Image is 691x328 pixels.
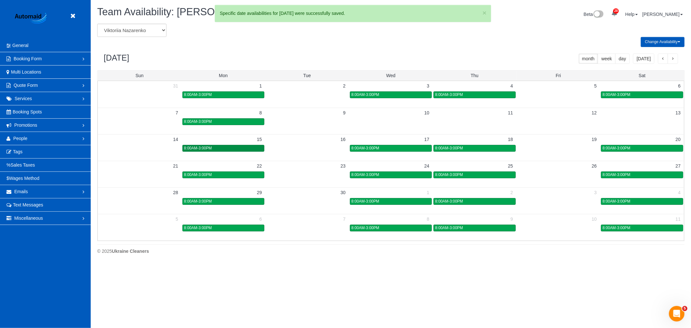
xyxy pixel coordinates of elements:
[505,161,516,171] a: 25
[14,56,42,61] span: Booking Form
[423,81,432,91] a: 3
[588,108,600,118] a: 12
[603,172,630,177] span: 8:00AM-3:00PM
[505,108,516,118] a: 11
[351,199,379,204] span: 8:00AM-3:00PM
[423,214,432,224] a: 8
[112,249,149,254] strong: Ukraine Cleaners
[613,8,619,14] span: 28
[615,53,630,64] button: day
[579,53,598,64] button: month
[220,10,486,17] div: Specific date availabilities for [DATE] were successfully saved.
[97,248,685,254] div: © 2025
[97,6,259,18] span: Team Availability: [PERSON_NAME]
[11,69,41,75] span: Multi Locations
[14,83,38,88] span: Quote Form
[588,161,600,171] a: 26
[11,11,52,26] img: Automaid Logo
[435,199,463,204] span: 8:00AM-3:00PM
[682,306,687,311] span: 5
[256,108,265,118] a: 8
[435,146,463,150] span: 8:00AM-3:00PM
[593,10,604,19] img: New interface
[435,92,463,97] span: 8:00AM-3:00PM
[135,73,144,78] span: Sun
[386,73,396,78] span: Wed
[435,172,463,177] span: 8:00AM-3:00PM
[675,81,684,91] a: 6
[672,161,684,171] a: 27
[641,37,685,47] button: Change Availability
[340,214,349,224] a: 7
[14,189,28,194] span: Emails
[421,108,433,118] a: 10
[184,172,212,177] span: 8:00AM-3:00PM
[598,53,616,64] button: week
[351,146,379,150] span: 8:00AM-3:00PM
[14,216,43,221] span: Miscellaneous
[507,214,516,224] a: 9
[675,188,684,197] a: 4
[13,149,23,154] span: Tags
[219,73,228,78] span: Mon
[184,92,212,97] span: 8:00AM-3:00PM
[256,81,265,91] a: 1
[639,73,646,78] span: Sat
[12,43,29,48] span: General
[184,226,212,230] span: 8:00AM-3:00PM
[669,306,685,322] iframe: Intercom live chat
[633,53,654,64] button: [DATE]
[13,109,42,114] span: Booking Spots
[421,161,433,171] a: 24
[435,226,463,230] span: 8:00AM-3:00PM
[351,226,379,230] span: 8:00AM-3:00PM
[337,161,349,171] a: 23
[672,108,684,118] a: 13
[170,161,181,171] a: 21
[104,53,129,63] h2: [DATE]
[172,214,181,224] a: 5
[340,108,349,118] a: 9
[172,108,181,118] a: 7
[588,214,600,224] a: 10
[184,119,212,124] span: 8:00AM-3:00PM
[337,188,349,197] a: 30
[603,226,630,230] span: 8:00AM-3:00PM
[642,12,683,17] a: [PERSON_NAME]
[588,135,600,144] a: 19
[254,161,265,171] a: 22
[170,135,181,144] a: 14
[591,81,600,91] a: 5
[303,73,311,78] span: Tue
[13,136,28,141] span: People
[15,96,32,101] span: Services
[351,172,379,177] span: 8:00AM-3:00PM
[351,92,379,97] span: 8:00AM-3:00PM
[340,81,349,91] a: 2
[603,146,630,150] span: 8:00AM-3:00PM
[14,123,37,128] span: Promotions
[170,81,181,91] a: 31
[423,188,432,197] a: 1
[672,135,684,144] a: 20
[603,199,630,204] span: 8:00AM-3:00PM
[584,12,604,17] a: Beta
[170,188,181,197] a: 28
[421,135,433,144] a: 17
[254,188,265,197] a: 29
[471,73,478,78] span: Thu
[505,135,516,144] a: 18
[507,81,516,91] a: 4
[256,214,265,224] a: 6
[9,176,40,181] span: Wages Method
[608,6,621,21] a: 28
[337,135,349,144] a: 16
[625,12,638,17] a: Help
[184,146,212,150] span: 8:00AM-3:00PM
[483,9,487,16] button: ×
[591,188,600,197] a: 3
[184,199,212,204] span: 8:00AM-3:00PM
[556,73,561,78] span: Fri
[603,92,630,97] span: 8:00AM-3:00PM
[254,135,265,144] a: 15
